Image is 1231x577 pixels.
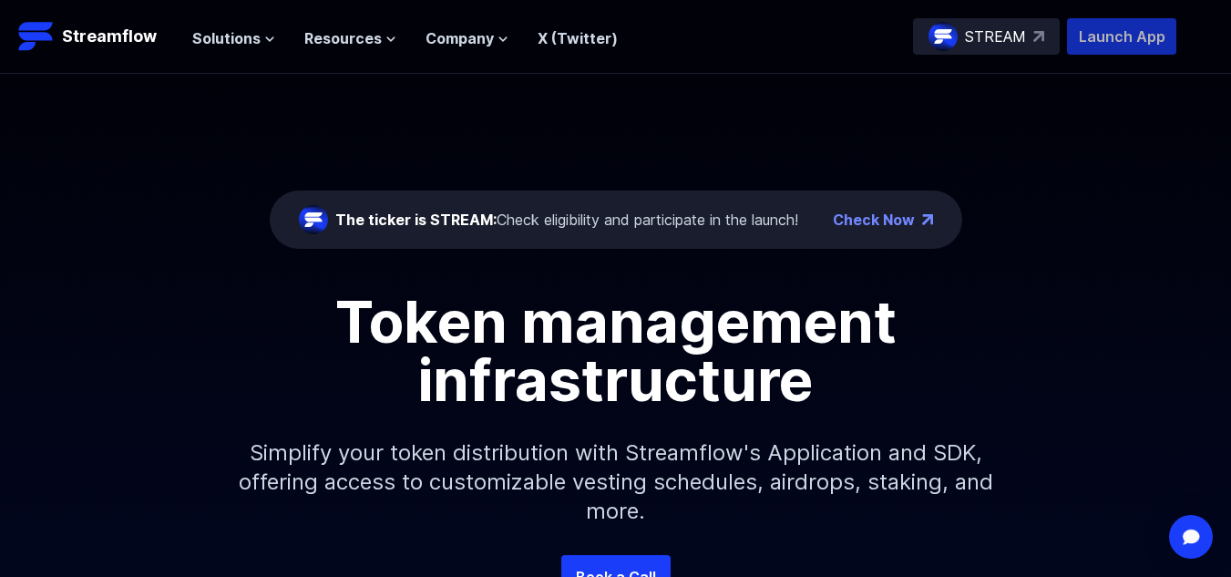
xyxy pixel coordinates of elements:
[833,209,915,231] a: Check Now
[1067,18,1176,55] button: Launch App
[206,293,1026,409] h1: Token management infrastructure
[922,214,933,225] img: top-right-arrow.png
[1033,31,1044,42] img: top-right-arrow.svg
[426,27,508,49] button: Company
[18,18,174,55] a: Streamflow
[335,209,798,231] div: Check eligibility and participate in the launch!
[192,27,275,49] button: Solutions
[965,26,1026,47] p: STREAM
[18,18,55,55] img: Streamflow Logo
[192,27,261,49] span: Solutions
[304,27,382,49] span: Resources
[1169,515,1213,559] div: Open Intercom Messenger
[426,27,494,49] span: Company
[304,27,396,49] button: Resources
[62,24,157,49] p: Streamflow
[928,22,958,51] img: streamflow-logo-circle.png
[913,18,1060,55] a: STREAM
[538,29,618,47] a: X (Twitter)
[224,409,1008,555] p: Simplify your token distribution with Streamflow's Application and SDK, offering access to custom...
[299,205,328,234] img: streamflow-logo-circle.png
[335,211,497,229] span: The ticker is STREAM:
